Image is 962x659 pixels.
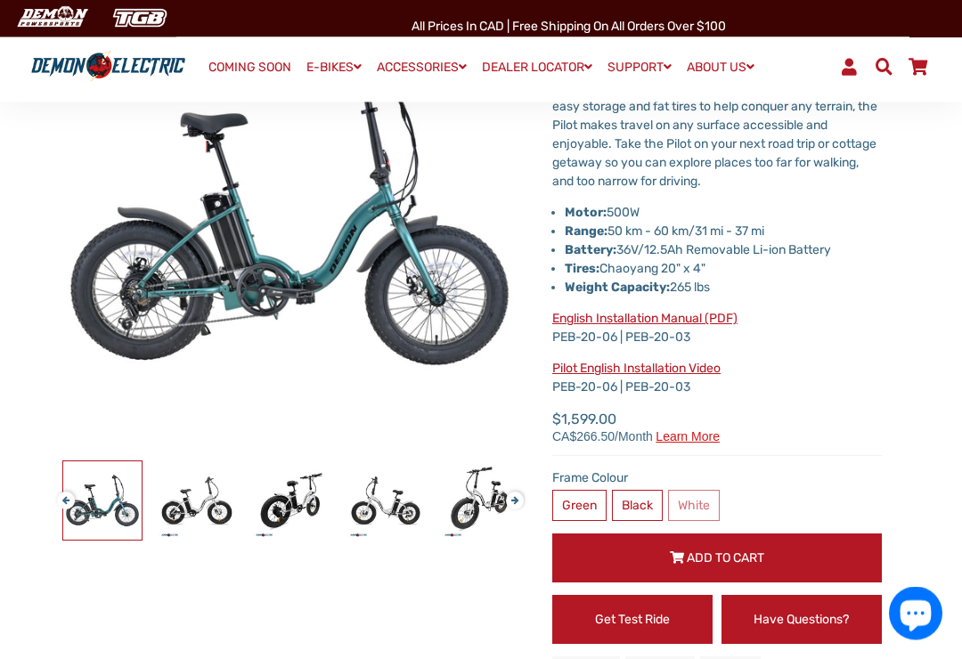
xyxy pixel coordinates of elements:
[63,462,142,541] img: Pilot Folding eBike
[612,491,663,522] label: Black
[552,469,882,488] label: Frame Colour
[565,262,705,277] span: Chaoyang 20" x 4"
[565,281,670,296] strong: Weight Capacity:
[552,312,738,327] a: English Installation Manual (PDF)
[9,4,94,33] img: Demon Electric
[552,61,882,191] p: Our Pilot E-Bike is the ideal travel companion for your next adventure. With an easy 3-part foldi...
[552,360,882,397] p: PEB-20-06 | PEB-20-03
[27,51,190,83] img: Demon Electric logo
[552,596,713,645] a: Get Test Ride
[565,243,831,258] span: 36V/12.5Ah Removable Li-ion Battery
[552,310,882,347] p: PEB-20-06 | PEB-20-03
[687,551,764,566] span: Add to Cart
[476,54,599,80] a: DEALER LOCATOR
[721,596,882,645] a: Have Questions?
[552,362,721,377] a: Pilot English Installation Video
[552,491,607,522] label: Green
[506,484,517,504] button: Next
[300,54,368,80] a: E-BIKES
[57,484,68,504] button: Previous
[202,55,298,80] a: COMING SOON
[371,54,473,80] a: ACCESSORIES
[565,243,616,258] strong: Battery:
[607,206,640,221] span: 500W
[601,54,678,80] a: SUPPORT
[565,206,607,221] strong: Motor:
[103,4,176,33] img: TGB Canada
[565,262,599,277] strong: Tires:
[252,462,330,541] img: Pilot Folding eBike - Demon Electric
[565,279,882,297] p: 265 lbs
[441,462,519,541] img: Pilot Folding eBike - Demon Electric
[552,410,720,443] span: $1,599.00
[565,224,607,240] strong: Range:
[565,224,764,240] span: 50 km - 60 km/31 mi - 37 mi
[552,534,882,583] button: Add to Cart
[346,462,425,541] img: Pilot Folding eBike - Demon Electric
[412,19,726,34] span: All Prices in CAD | Free shipping on all orders over $100
[884,587,948,645] inbox-online-store-chat: Shopify online store chat
[681,54,761,80] a: ABOUT US
[158,462,236,541] img: Pilot Folding eBike - Demon Electric
[668,491,720,522] label: White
